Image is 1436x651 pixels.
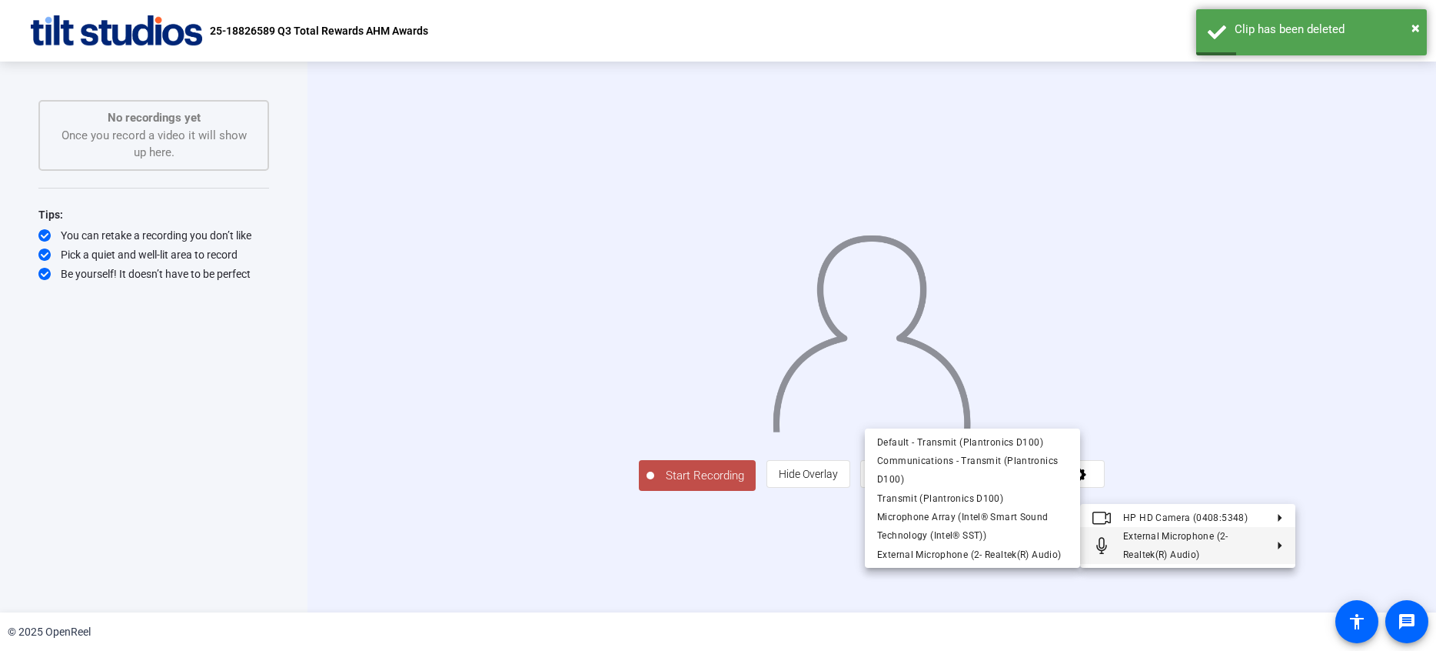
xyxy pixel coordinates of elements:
[1235,21,1415,38] div: Clip has been deleted
[1123,512,1248,522] span: HP HD Camera (0408:5348)
[877,456,1058,485] span: Communications - Transmit (Plantronics D100)
[1123,531,1228,560] span: External Microphone (2- Realtek(R) Audio)
[877,512,1049,541] span: Microphone Array (Intel® Smart Sound Technology (Intel® SST))
[1092,536,1111,555] mat-icon: Microphone
[1411,16,1420,39] button: Close
[1092,508,1111,526] mat-icon: Video camera
[877,492,1003,503] span: Transmit (Plantronics D100)
[1411,18,1420,37] span: ×
[877,436,1043,447] span: Default - Transmit (Plantronics D100)
[877,549,1061,559] span: External Microphone (2- Realtek(R) Audio)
